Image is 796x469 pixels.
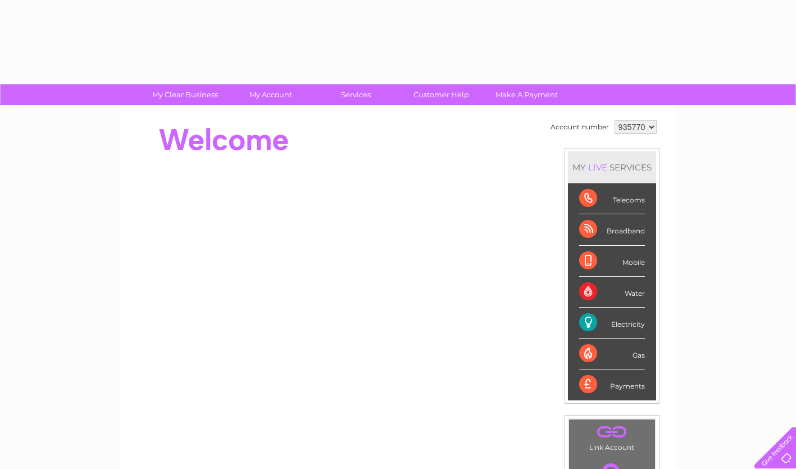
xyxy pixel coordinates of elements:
[568,151,656,183] div: MY SERVICES
[572,422,652,442] a: .
[139,84,231,105] a: My Clear Business
[579,246,645,277] div: Mobile
[395,84,488,105] a: Customer Help
[579,339,645,369] div: Gas
[224,84,317,105] a: My Account
[579,369,645,400] div: Payments
[548,118,612,137] td: Account number
[480,84,573,105] a: Make A Payment
[579,308,645,339] div: Electricity
[579,183,645,214] div: Telecoms
[568,419,656,454] td: Link Account
[579,277,645,308] div: Water
[310,84,402,105] a: Services
[579,214,645,245] div: Broadband
[586,162,609,173] div: LIVE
